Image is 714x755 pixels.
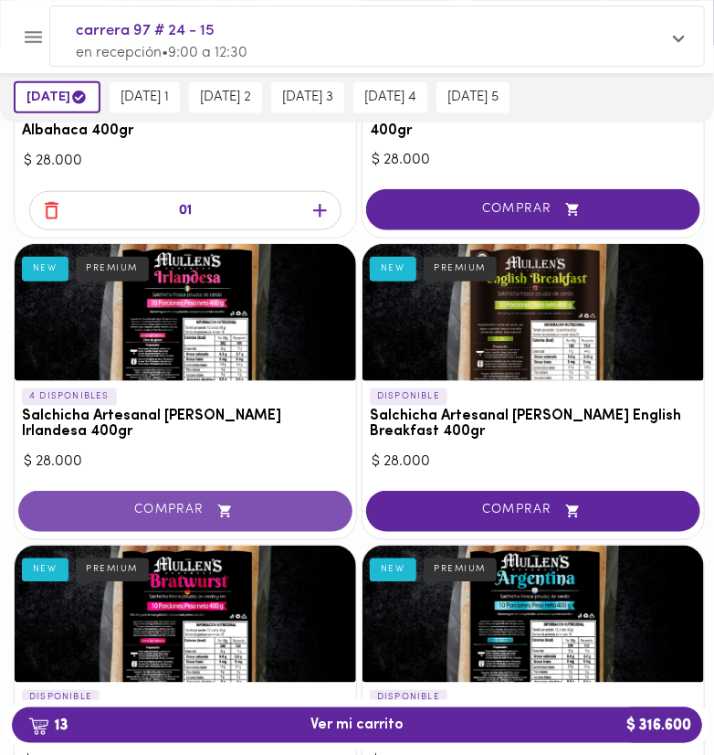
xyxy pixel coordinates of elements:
[22,690,100,707] p: DISPONIBLE
[18,491,352,532] button: COMPRAR
[22,409,349,441] h3: Salchicha Artesanal [PERSON_NAME] Irlandesa 400gr
[370,107,697,139] h3: Salchicha Artesanal [PERSON_NAME] Italiana 400gr
[200,90,251,106] span: [DATE] 2
[370,388,447,405] p: DISPONIBLE
[28,718,49,736] img: cart.png
[615,707,702,743] b: $ 316.600
[310,717,404,734] span: Ver mi carrito
[353,82,427,113] button: [DATE] 4
[370,558,416,582] div: NEW
[362,244,704,381] div: Salchicha Artesanal Mullens English Breakfast 400gr
[41,504,330,519] span: COMPRAR
[17,714,79,738] b: 13
[14,81,100,113] button: [DATE]
[389,504,677,519] span: COMPRAR
[362,546,704,683] div: Salchicha Artesanal Mullens Argentina 400gr
[370,257,416,281] div: NEW
[436,82,509,113] button: [DATE] 5
[364,90,416,106] span: [DATE] 4
[424,257,498,281] div: PREMIUM
[372,452,695,473] div: $ 28.000
[370,690,447,707] p: DISPONIBLE
[282,90,333,106] span: [DATE] 3
[121,90,169,106] span: [DATE] 1
[24,151,347,172] div: $ 28.000
[22,388,117,405] p: 4 DISPONIBLES
[76,257,150,281] div: PREMIUM
[389,202,677,218] span: COMPRAR
[22,558,68,582] div: NEW
[189,82,262,113] button: [DATE] 2
[626,667,714,755] iframe: Messagebird Livechat Widget
[424,558,498,582] div: PREMIUM
[26,89,88,106] span: [DATE]
[76,558,150,582] div: PREMIUM
[22,107,349,139] h3: Salchicha Artesanal [PERSON_NAME] Pollo y Albahaca 400gr
[179,201,192,222] p: 01
[76,46,247,60] span: en recepción • 9:00 a 12:30
[15,244,356,381] div: Salchicha Artesanal Mullens Irlandesa 400gr
[370,409,697,441] h3: Salchicha Artesanal [PERSON_NAME] English Breakfast 400gr
[447,90,499,106] span: [DATE] 5
[76,19,660,43] span: carrera 97 # 24 - 15
[11,15,56,59] button: Menu
[12,707,702,743] button: 13Ver mi carrito$ 316.600
[24,452,347,473] div: $ 28.000
[15,546,356,683] div: Salchicha Artesanal Mullens Bratwurst 400gr
[366,491,700,532] button: COMPRAR
[366,189,700,230] button: COMPRAR
[271,82,344,113] button: [DATE] 3
[372,150,695,171] div: $ 28.000
[110,82,180,113] button: [DATE] 1
[22,257,68,281] div: NEW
